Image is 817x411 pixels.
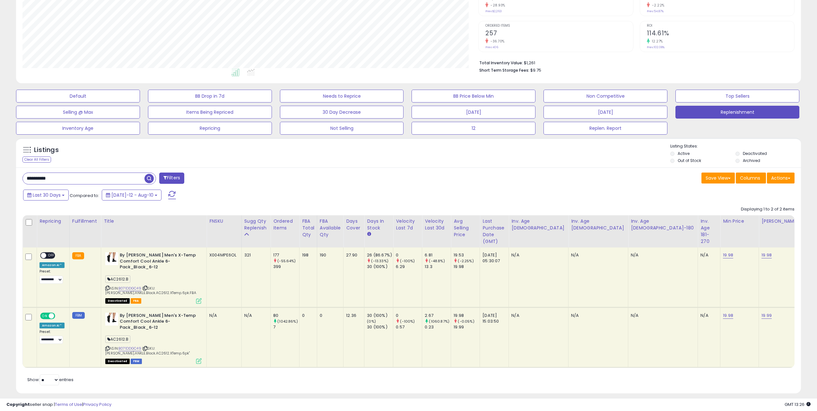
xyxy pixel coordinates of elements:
div: 321 [244,252,266,258]
div: [DATE] 15:03:50 [482,313,504,324]
span: 2025-09-10 13:26 GMT [785,401,811,407]
div: N/A [571,313,623,318]
div: 0 [320,313,338,318]
div: Amazon AI * [39,262,65,268]
div: N/A [631,252,693,258]
div: N/A [209,313,237,318]
span: AC2612.B [105,275,130,283]
span: ON [41,313,49,318]
small: -36.70% [488,39,505,44]
small: (1042.86%) [277,319,298,324]
div: 0.23 [425,324,451,330]
th: Please note that this number is a calculation based on your required days of coverage and your ve... [241,215,271,247]
button: Selling @ Max [16,106,140,119]
div: 19.53 [454,252,480,258]
small: Prev: 102.08% [647,45,665,49]
small: -2.22% [650,3,665,8]
button: Actions [767,173,795,183]
div: 190 [320,252,338,258]
div: Clear All Filters [22,156,51,163]
div: N/A [511,252,563,258]
div: [DATE] 05:30:07 [482,252,504,264]
button: Top Sellers [675,90,799,103]
div: 13.3 [425,264,451,270]
div: Days In Stock [367,218,390,231]
button: Save View [701,173,735,183]
small: Prev: 54.87% [647,9,664,13]
span: Show: entries [27,377,74,383]
span: OFF [54,313,65,318]
div: 198 [302,252,312,258]
button: BB Price Below Min [412,90,535,103]
div: Days Cover [346,218,361,231]
span: Compared to: [70,192,99,199]
div: 19.99 [454,324,480,330]
div: Avg Selling Price [454,218,477,238]
div: N/A [631,313,693,318]
small: FBM [72,312,85,319]
strong: Copyright [6,401,30,407]
button: Inventory Age [16,122,140,135]
button: 30 Day Decrease [280,106,404,119]
button: Not Selling [280,122,404,135]
button: Last 30 Days [23,190,69,201]
button: Columns [736,173,766,183]
div: seller snap | | [6,402,111,408]
div: 0 [396,313,422,318]
small: (-55.64%) [277,258,296,264]
span: [DATE]-12 - Aug-10 [111,192,153,198]
div: ASIN: [105,252,202,303]
div: N/A [571,252,623,258]
div: N/A [244,313,266,318]
div: 19.98 [454,264,480,270]
img: 41JCQAwannL._SL40_.jpg [105,252,118,265]
span: OFF [46,253,56,258]
div: Last Purchase Date (GMT) [482,218,506,245]
h5: Listings [34,146,59,155]
span: All listings that are unavailable for purchase on Amazon for any reason other than out-of-stock [105,298,130,304]
span: FBA [131,298,142,304]
span: FBM [131,359,142,364]
div: [PERSON_NAME] [761,218,800,225]
button: Repricing [148,122,272,135]
div: 30 (100%) [367,313,393,318]
div: Repricing [39,218,67,225]
a: 19.98 [723,252,733,258]
div: Min Price [723,218,756,225]
div: 6.81 [425,252,451,258]
b: Short Term Storage Fees: [479,67,529,73]
p: Listing States: [670,143,801,149]
button: Replen. Report [543,122,667,135]
div: Inv. Age 181-270 [700,218,717,245]
div: X004MPE6OL [209,252,237,258]
div: 399 [273,264,299,270]
div: 2.67 [425,313,451,318]
small: Days In Stock. [367,231,371,237]
button: Filters [159,173,184,184]
small: Prev: $2,263 [485,9,502,13]
button: 12 [412,122,535,135]
small: FBA [72,252,84,259]
div: Inv. Age [DEMOGRAPHIC_DATA] [571,218,625,231]
label: Active [678,151,690,156]
button: [DATE] [543,106,667,119]
div: 30 (100%) [367,264,393,270]
span: ROI [647,24,794,28]
div: Fulfillment [72,218,98,225]
div: Velocity Last 30d [425,218,448,231]
div: 26 (86.67%) [367,252,393,258]
a: Terms of Use [55,401,82,407]
span: All listings that are unavailable for purchase on Amazon for any reason other than out-of-stock [105,359,130,364]
div: Preset: [39,269,65,284]
div: N/A [700,252,715,258]
div: Title [104,218,204,225]
a: 19.99 [761,312,772,319]
b: By [PERSON_NAME] Men's X-Temp Comfort Cool Ankle 6-Pack_Black_6-12 [120,252,198,272]
a: Privacy Policy [83,401,111,407]
div: 80 [273,313,299,318]
div: 27.90 [346,252,359,258]
span: Ordered Items [485,24,633,28]
b: By [PERSON_NAME] Men's X-Temp Comfort Cool Ankle 6-Pack_Black_6-12 [120,313,198,332]
button: BB Drop in 7d [148,90,272,103]
small: (1060.87%) [429,319,449,324]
